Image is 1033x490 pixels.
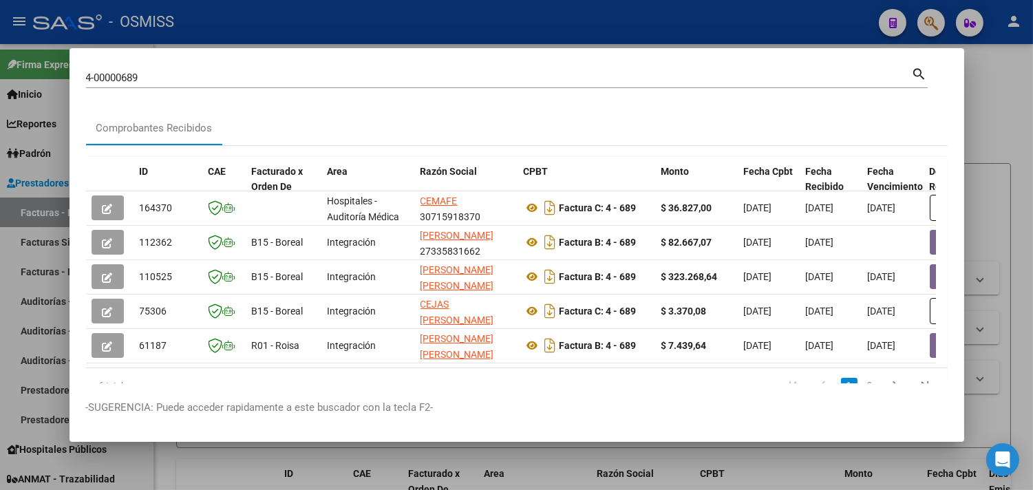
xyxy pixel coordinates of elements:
[800,157,862,217] datatable-header-cell: Fecha Recibido
[913,378,939,393] a: go to last page
[862,157,924,217] datatable-header-cell: Fecha Vencimiento
[744,237,772,248] span: [DATE]
[252,306,303,317] span: B15 - Boreal
[560,202,637,213] strong: Factura C: 4 - 689
[560,306,637,317] strong: Factura C: 4 - 689
[252,166,303,193] span: Facturado x Orden De
[524,166,549,177] span: CPBT
[252,237,303,248] span: B15 - Boreal
[986,443,1019,476] div: Open Intercom Messenger
[134,157,203,217] datatable-header-cell: ID
[560,237,637,248] strong: Factura B: 4 - 689
[203,157,246,217] datatable-header-cell: CAE
[420,195,458,206] span: CEMAFE
[868,306,896,317] span: [DATE]
[744,340,772,351] span: [DATE]
[96,120,213,136] div: Comprobantes Recibidos
[806,340,834,351] span: [DATE]
[661,166,690,177] span: Monto
[252,271,303,282] span: B15 - Boreal
[661,271,718,282] strong: $ 323.268,64
[252,340,300,351] span: R01 - Roisa
[806,271,834,282] span: [DATE]
[420,166,478,177] span: Razón Social
[806,306,834,317] span: [DATE]
[882,378,908,393] a: go to next page
[420,331,513,360] div: 27345717612
[811,378,837,393] a: go to previous page
[780,378,807,393] a: go to first page
[415,157,518,217] datatable-header-cell: Razón Social
[868,202,896,213] span: [DATE]
[860,374,880,397] li: page 2
[86,368,256,403] div: 6 total
[140,166,149,177] span: ID
[912,65,928,81] mat-icon: search
[420,264,494,291] span: [PERSON_NAME] [PERSON_NAME]
[209,166,226,177] span: CAE
[140,338,198,354] div: 61187
[420,228,513,257] div: 27335831662
[656,157,738,217] datatable-header-cell: Monto
[542,197,560,219] i: Descargar documento
[806,166,844,193] span: Fecha Recibido
[744,271,772,282] span: [DATE]
[328,271,376,282] span: Integración
[86,400,948,416] p: -SUGERENCIA: Puede acceder rapidamente a este buscador con la tecla F2-
[868,166,924,193] span: Fecha Vencimiento
[862,378,878,393] a: 2
[542,334,560,356] i: Descargar documento
[328,306,376,317] span: Integración
[560,340,637,351] strong: Factura B: 4 - 689
[744,202,772,213] span: [DATE]
[868,340,896,351] span: [DATE]
[868,271,896,282] span: [DATE]
[420,299,494,326] span: CEJAS [PERSON_NAME]
[140,235,198,251] div: 112362
[542,300,560,322] i: Descargar documento
[322,157,415,217] datatable-header-cell: Area
[420,193,513,222] div: 30715918370
[328,237,376,248] span: Integración
[420,333,494,360] span: [PERSON_NAME] [PERSON_NAME]
[738,157,800,217] datatable-header-cell: Fecha Cpbt
[420,262,513,291] div: 20260303768
[328,166,348,177] span: Area
[542,231,560,253] i: Descargar documento
[806,202,834,213] span: [DATE]
[744,166,794,177] span: Fecha Cpbt
[542,266,560,288] i: Descargar documento
[246,157,322,217] datatable-header-cell: Facturado x Orden De
[661,237,712,248] strong: $ 82.667,07
[328,195,400,222] span: Hospitales - Auditoría Médica
[420,230,494,241] span: [PERSON_NAME]
[661,202,712,213] strong: $ 36.827,00
[806,237,834,248] span: [DATE]
[661,306,707,317] strong: $ 3.370,08
[661,340,707,351] strong: $ 7.439,64
[839,374,860,397] li: page 1
[560,271,637,282] strong: Factura B: 4 - 689
[518,157,656,217] datatable-header-cell: CPBT
[924,157,1007,217] datatable-header-cell: Doc Respaldatoria
[744,306,772,317] span: [DATE]
[140,269,198,285] div: 110525
[328,340,376,351] span: Integración
[841,378,858,393] a: 1
[140,200,198,216] div: 164370
[930,166,992,193] span: Doc Respaldatoria
[420,297,513,326] div: 27330921434
[140,303,198,319] div: 75306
